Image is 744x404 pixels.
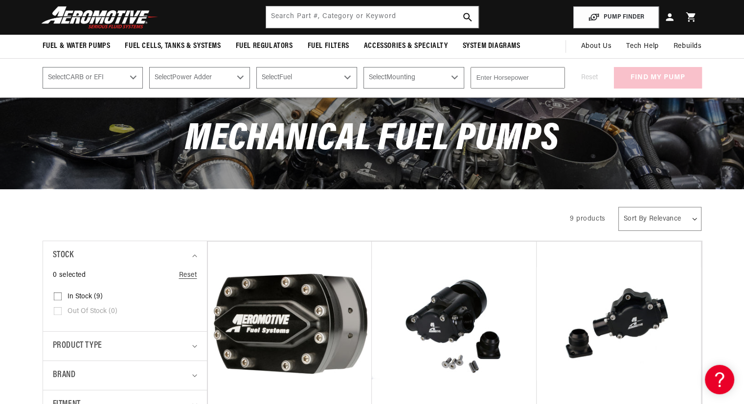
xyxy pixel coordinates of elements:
[626,41,658,52] span: Tech Help
[308,41,349,51] span: Fuel Filters
[185,120,559,159] span: Mechanical Fuel Pumps
[43,41,111,51] span: Fuel & Water Pumps
[68,307,117,316] span: Out of stock (0)
[357,35,455,58] summary: Accessories & Specialty
[228,35,300,58] summary: Fuel Regulators
[471,67,565,89] input: Enter Horsepower
[53,339,102,353] span: Product type
[573,6,659,28] button: PUMP FINDER
[573,35,619,58] a: About Us
[149,67,250,89] select: Power Adder
[68,292,103,301] span: In stock (9)
[674,41,702,52] span: Rebuilds
[363,67,464,89] select: Mounting
[53,361,197,390] summary: Brand (0 selected)
[666,35,709,58] summary: Rebuilds
[125,41,221,51] span: Fuel Cells, Tanks & Systems
[236,41,293,51] span: Fuel Regulators
[300,35,357,58] summary: Fuel Filters
[266,6,478,28] input: Search by Part Number, Category or Keyword
[570,215,606,223] span: 9 products
[53,241,197,270] summary: Stock (0 selected)
[53,248,74,263] span: Stock
[455,35,528,58] summary: System Diagrams
[39,6,161,29] img: Aeromotive
[53,270,86,281] span: 0 selected
[35,35,118,58] summary: Fuel & Water Pumps
[179,270,197,281] a: Reset
[53,368,76,382] span: Brand
[619,35,666,58] summary: Tech Help
[256,67,357,89] select: Fuel
[364,41,448,51] span: Accessories & Specialty
[117,35,228,58] summary: Fuel Cells, Tanks & Systems
[457,6,478,28] button: search button
[53,332,197,360] summary: Product type (0 selected)
[581,43,611,50] span: About Us
[463,41,520,51] span: System Diagrams
[43,67,143,89] select: CARB or EFI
